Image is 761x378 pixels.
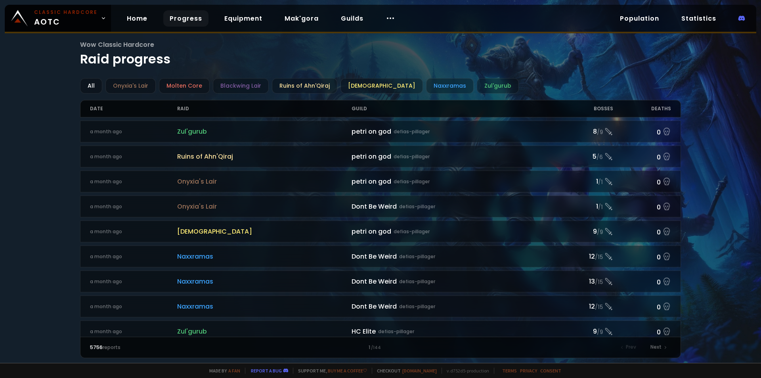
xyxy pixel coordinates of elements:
span: Naxxramas [177,276,352,286]
div: Bosses [555,100,613,117]
div: a month ago [90,178,177,185]
div: a month ago [90,128,177,135]
a: a month agoNaxxramasDont Be Weirddefias-pillager12/150 [80,295,681,317]
span: Wow Classic Hardcore [80,40,681,50]
span: Support me, [293,368,367,374]
span: Ruins of Ahn'Qiraj [177,152,352,161]
span: Onyxia's Lair [177,201,352,211]
small: Classic Hardcore [34,9,98,16]
small: / 1 [598,178,603,186]
a: a fan [228,368,240,374]
div: [DEMOGRAPHIC_DATA] [340,78,423,94]
div: Deaths [613,100,671,117]
div: Blackwing Lair [213,78,269,94]
div: a month ago [90,253,177,260]
div: petri on god [352,177,555,186]
small: / 15 [595,253,603,261]
a: a month agoOnyxia's LairDont Be Weirddefias-pillager1/10 [80,196,681,217]
a: Buy me a coffee [328,368,367,374]
small: defias-pillager [399,278,435,285]
div: Molten Core [159,78,210,94]
a: a month agoRuins of Ahn'Qirajpetri on goddefias-pillager5/60 [80,146,681,167]
div: 1 [555,201,613,211]
div: a month ago [90,328,177,335]
div: 0 [613,301,671,312]
div: a month ago [90,228,177,235]
div: Dont Be Weird [352,251,555,261]
div: Guild [352,100,555,117]
a: a month agoNaxxramasDont Be Weirddefias-pillager12/150 [80,246,681,267]
h1: Raid progress [80,40,681,69]
div: 1 [555,177,613,186]
a: Statistics [675,10,723,27]
div: All [80,78,102,94]
span: v. d752d5 - production [442,368,489,374]
a: Population [614,10,665,27]
div: 0 [613,126,671,137]
a: a month agoNaxxramasDont Be Weirddefias-pillager13/150 [80,271,681,292]
small: defias-pillager [394,178,430,185]
small: / 15 [595,278,603,286]
div: Raid [177,100,352,117]
a: Privacy [520,368,537,374]
small: / 9 [597,129,603,136]
div: Date [90,100,177,117]
a: Home [120,10,154,27]
div: 0 [613,151,671,162]
small: defias-pillager [399,253,435,260]
div: Dont Be Weird [352,301,555,311]
div: Prev [616,342,641,353]
div: HC Elite [352,326,555,336]
a: a month agoZul'gurubpetri on goddefias-pillager8/90 [80,121,681,142]
small: defias-pillager [394,153,430,160]
div: 8 [555,127,613,136]
small: defias-pillager [394,128,430,135]
small: / 15 [595,303,603,311]
a: [DOMAIN_NAME] [402,368,437,374]
a: Guilds [335,10,370,27]
div: Onyxia's Lair [105,78,156,94]
div: Dont Be Weird [352,201,555,211]
div: 0 [613,226,671,237]
a: a month ago[DEMOGRAPHIC_DATA]petri on goddefias-pillager9/90 [80,221,681,242]
div: a month ago [90,278,177,285]
a: Mak'gora [278,10,325,27]
a: a month agoOnyxia's Lairpetri on goddefias-pillager1/10 [80,171,681,192]
div: petri on god [352,226,555,236]
span: [DEMOGRAPHIC_DATA] [177,226,352,236]
a: Equipment [218,10,269,27]
a: Classic HardcoreAOTC [5,5,111,32]
div: 9 [555,226,613,236]
a: Consent [540,368,561,374]
div: Next [646,342,671,353]
small: / 1 [598,203,603,211]
div: Ruins of Ahn'Qiraj [272,78,337,94]
span: Naxxramas [177,251,352,261]
div: Dont Be Weird [352,276,555,286]
small: / 144 [371,345,381,351]
span: AOTC [34,9,98,28]
div: 12 [555,251,613,261]
div: 9 [555,326,613,336]
div: 1 [235,344,526,351]
div: 12 [555,301,613,311]
span: Checkout [372,368,437,374]
span: Naxxramas [177,301,352,311]
span: 5756 [90,344,103,351]
div: a month ago [90,303,177,310]
small: / 9 [597,328,603,336]
a: Progress [163,10,208,27]
a: a month agoZul'gurubHC Elitedefias-pillager9/90 [80,320,681,342]
a: Report a bug [251,368,282,374]
small: defias-pillager [378,328,414,335]
div: 13 [555,276,613,286]
span: Zul'gurub [177,326,352,336]
div: 0 [613,276,671,287]
span: Zul'gurub [177,127,352,136]
a: Terms [502,368,517,374]
div: Naxxramas [426,78,474,94]
small: defias-pillager [399,203,435,210]
span: Onyxia's Lair [177,177,352,186]
small: defias-pillager [399,303,435,310]
div: 0 [613,251,671,262]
